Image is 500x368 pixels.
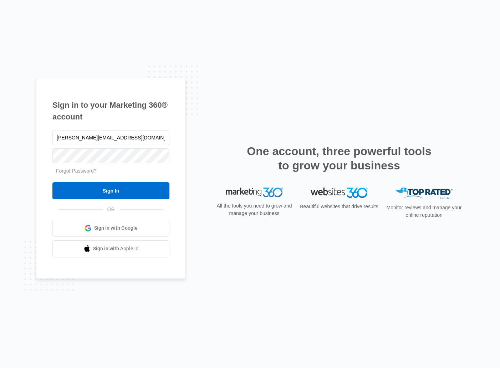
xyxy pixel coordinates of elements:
h1: Sign in to your Marketing 360® account [52,99,169,123]
span: Sign in with Apple Id [93,245,139,252]
p: Beautiful websites that drive results [299,203,379,210]
a: Sign in with Google [52,220,169,237]
img: Websites 360 [311,188,368,198]
img: Marketing 360 [226,188,283,198]
p: Monitor reviews and manage your online reputation [384,204,464,219]
input: Sign In [52,182,169,199]
a: Forgot Password? [56,168,97,174]
img: Top Rated Local [396,188,453,199]
a: Sign in with Apple Id [52,240,169,257]
input: Email [52,130,169,145]
span: Sign in with Google [94,224,138,232]
span: OR [102,206,120,213]
p: All the tools you need to grow and manage your business [214,202,294,217]
h2: One account, three powerful tools to grow your business [245,144,434,173]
